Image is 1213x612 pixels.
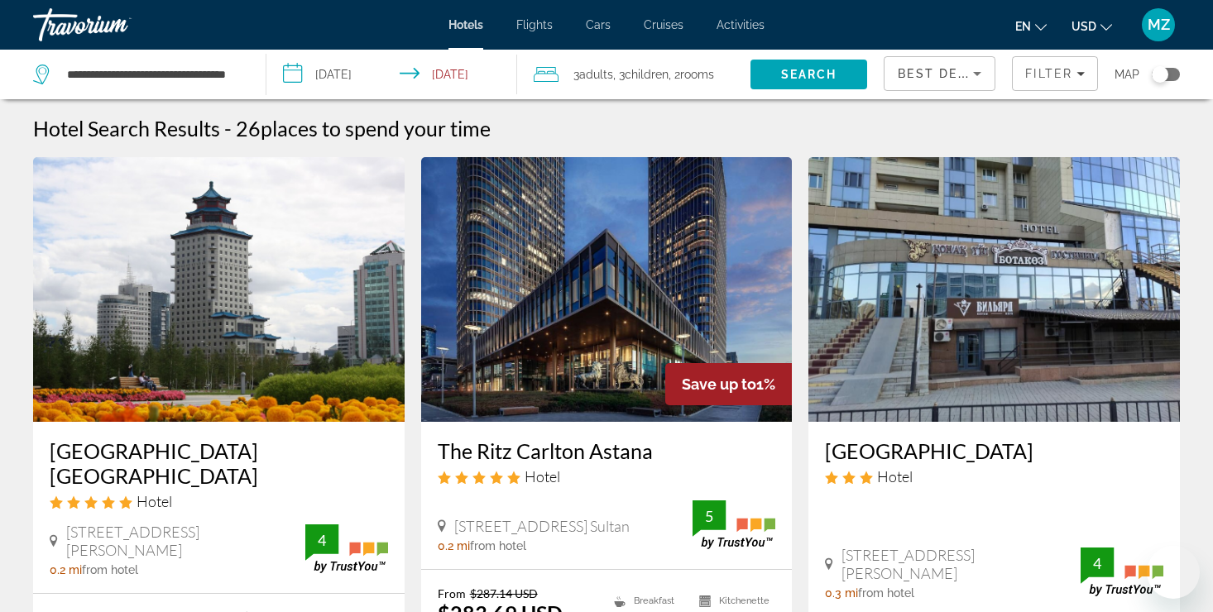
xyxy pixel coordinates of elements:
div: 5 star Hotel [438,467,776,485]
div: 5 [693,506,726,526]
span: 0.2 mi [50,563,82,576]
a: [GEOGRAPHIC_DATA] [GEOGRAPHIC_DATA] [50,438,388,488]
span: , 3 [613,63,669,86]
a: The Ritz Carlton Astana [438,438,776,463]
span: Map [1115,63,1139,86]
img: Hotel Botakoz [808,157,1180,422]
div: 1% [665,363,792,405]
img: TrustYou guest rating badge [1081,547,1163,596]
del: $287.14 USD [470,586,538,600]
span: Hotel [137,492,172,510]
img: TrustYou guest rating badge [305,524,388,573]
span: from hotel [82,563,138,576]
a: Cruises [644,18,683,31]
button: Filters [1012,56,1098,91]
div: 5 star Hotel [50,492,388,510]
span: rooms [680,68,714,81]
span: USD [1072,20,1096,33]
span: Save up to [682,375,756,393]
img: The Ritz Carlton Astana [421,157,793,422]
div: 4 [1081,553,1114,573]
div: 3 star Hotel [825,467,1163,485]
span: [STREET_ADDRESS][PERSON_NAME] [841,546,1081,582]
button: Change language [1015,14,1047,38]
span: [STREET_ADDRESS][PERSON_NAME] [66,523,305,559]
a: Activities [717,18,765,31]
mat-select: Sort by [898,64,981,84]
button: Search [750,60,867,89]
span: From [438,586,466,600]
span: [STREET_ADDRESS] Sultan [454,517,630,535]
a: Hotels [448,18,483,31]
span: en [1015,20,1031,33]
button: Change currency [1072,14,1112,38]
span: Search [781,68,837,81]
img: TrustYou guest rating badge [693,500,775,549]
span: Hotel [877,467,913,485]
span: , 2 [669,63,714,86]
button: Travelers: 3 adults, 3 children [517,50,750,99]
h1: Hotel Search Results [33,116,220,141]
span: Hotel [525,467,560,485]
a: [GEOGRAPHIC_DATA] [825,438,1163,463]
span: MZ [1148,17,1170,33]
span: places to spend your time [261,116,491,141]
iframe: Кнопка запуска окна обмена сообщениями [1147,546,1200,599]
span: Best Deals [898,67,984,80]
span: Children [625,68,669,81]
span: Filter [1025,67,1072,80]
input: Search hotel destination [65,62,241,87]
img: Beijing Palace Soluxe Hotel Astana [33,157,405,422]
a: Flights [516,18,553,31]
span: from hotel [470,539,526,552]
span: 0.2 mi [438,539,470,552]
button: User Menu [1137,7,1180,42]
a: Travorium [33,3,199,46]
button: Toggle map [1139,67,1180,82]
span: 3 [573,63,613,86]
button: Select check in and out date [266,50,516,99]
a: Cars [586,18,611,31]
span: 0.3 mi [825,586,858,600]
div: 4 [305,530,338,550]
span: from hotel [858,586,914,600]
h2: 26 [236,116,491,141]
span: Adults [579,68,613,81]
span: - [224,116,232,141]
